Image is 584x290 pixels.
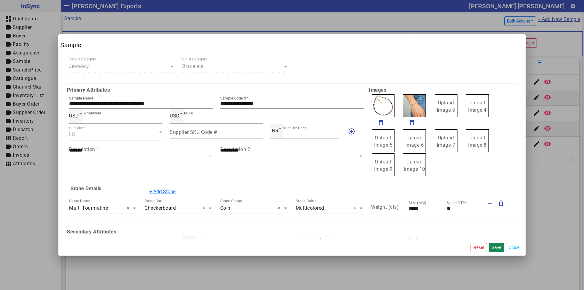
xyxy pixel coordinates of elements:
[371,204,399,210] mat-label: Weight (cts)
[127,204,132,212] span: Clear all
[69,96,93,100] mat-label: Sample Name
[471,243,487,252] button: Reset
[278,204,283,212] span: Clear all
[409,238,421,242] mat-label: Plating
[145,186,179,197] button: + Add Stone
[69,238,79,242] mat-label: Metal
[83,111,101,115] mat-label: Wholesale
[489,243,504,252] button: Save
[69,113,79,119] span: USD
[220,198,242,204] div: Stone Shape
[220,146,251,152] mat-label: Description 2
[506,243,522,252] button: Close
[353,204,358,212] span: Clear all
[182,57,207,62] div: Child Category
[437,135,455,148] span: Upload Image 7
[184,111,195,115] mat-label: MSRP
[348,128,355,135] mat-icon: add_circle_outline
[69,186,102,191] b: Stone Details
[202,204,207,212] span: Clear all
[69,198,90,204] div: Stone Name
[59,35,525,50] h2: Sample
[377,119,384,126] mat-icon: delete_outline
[468,100,487,113] span: Upload Image 4
[404,159,425,172] span: Upload Image 10
[296,238,329,242] mat-label: Metal Weight (gms)
[447,201,465,205] mat-label: Stone QTY
[468,135,487,148] span: Upload Image 8
[69,57,96,62] div: Parent Category
[220,96,246,100] mat-label: Sample Code #
[270,128,279,134] span: INR
[296,198,316,204] div: Stone Color
[195,238,213,242] mat-label: Metal Rate
[409,201,426,205] mat-label: Size (MM)
[403,94,426,117] img: e3d1b2de-efaa-4ca5-acb4-55f9651dc3e2
[408,119,416,126] mat-icon: delete_outline
[65,86,367,94] b: Primary Attributes
[170,113,180,119] span: USD
[497,200,505,207] mat-icon: delete_outline
[486,200,494,207] mat-icon: add
[283,126,307,130] mat-label: Supplier Price
[374,135,393,148] span: Upload Image 5
[69,146,99,152] mat-label: Description 1
[437,100,455,113] span: Upload Image 3
[69,126,83,130] mat-label: Supplier
[372,94,395,117] img: cd5c9152-33ad-4abe-b254-701604efffd0
[405,135,424,148] span: Upload Image 6
[65,228,519,236] b: Secondary Attributes
[170,129,217,135] mat-label: Supplier SKU Code #
[367,86,519,94] b: Images
[144,198,161,204] div: Stone Cut
[374,159,393,172] span: Upload Image 9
